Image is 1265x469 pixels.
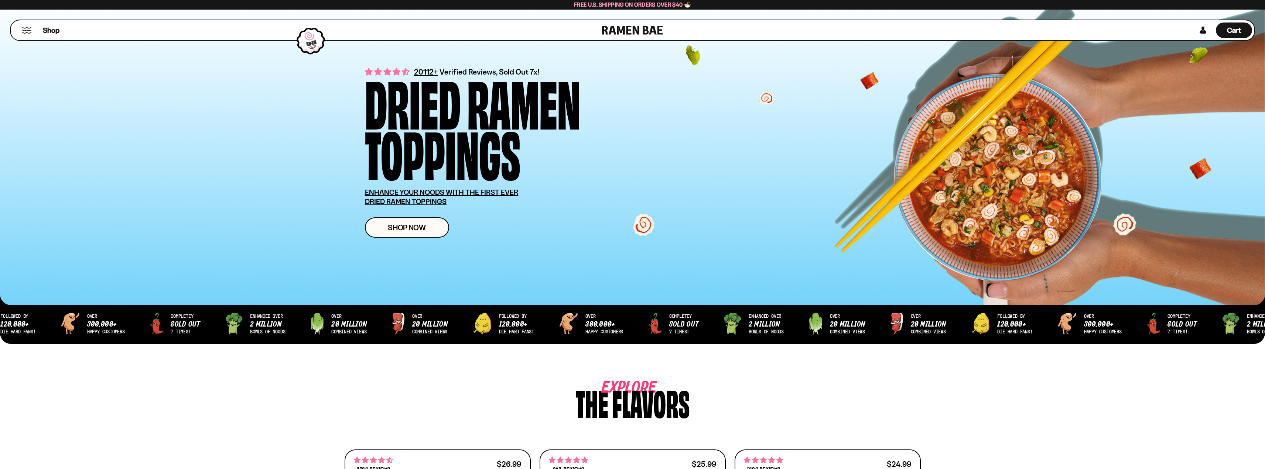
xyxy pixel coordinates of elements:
div: $25.99 [692,461,716,468]
a: Shop [43,23,59,38]
div: $26.99 [497,461,521,468]
div: Dried [365,76,461,126]
div: flavors [612,384,690,420]
div: Ramen [467,76,580,126]
span: Shop Now [388,224,426,231]
span: 4.68 stars [354,455,393,465]
a: Cart [1216,20,1252,40]
div: $24.99 [887,461,911,468]
span: 4.75 stars [549,455,588,465]
div: Toppings [365,126,520,177]
span: 4.76 stars [744,455,783,465]
div: The [576,384,608,420]
span: Cart [1227,26,1241,35]
span: Shop [43,25,59,35]
u: ENHANCE YOUR NOODS WITH THE FIRST EVER DRIED RAMEN TOPPINGS [365,188,519,206]
span: Free U.S. Shipping on Orders over $40 🍜 [574,1,691,8]
span: Explore [602,384,634,392]
a: Shop Now [365,217,449,238]
button: Mobile Menu Trigger [22,27,32,34]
